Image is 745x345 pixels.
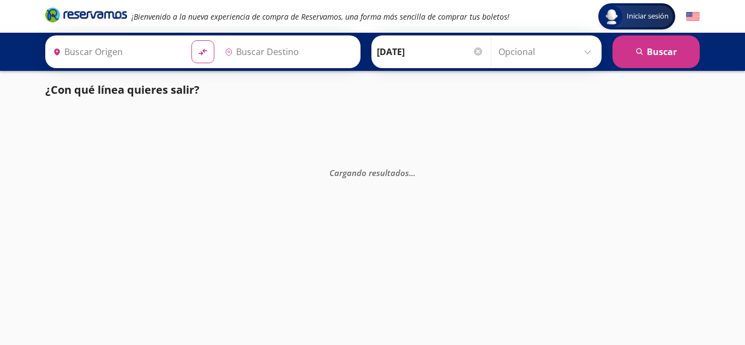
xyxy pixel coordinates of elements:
i: Brand Logo [45,7,127,23]
button: English [686,10,700,23]
input: Buscar Origen [49,38,183,65]
span: . [413,167,416,178]
a: Brand Logo [45,7,127,26]
input: Opcional [498,38,596,65]
em: Cargando resultados [329,167,416,178]
span: . [411,167,413,178]
span: . [409,167,411,178]
input: Elegir Fecha [377,38,484,65]
input: Buscar Destino [220,38,355,65]
em: ¡Bienvenido a la nueva experiencia de compra de Reservamos, una forma más sencilla de comprar tus... [131,11,509,22]
p: ¿Con qué línea quieres salir? [45,82,200,98]
button: Buscar [612,35,700,68]
span: Iniciar sesión [622,11,673,22]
